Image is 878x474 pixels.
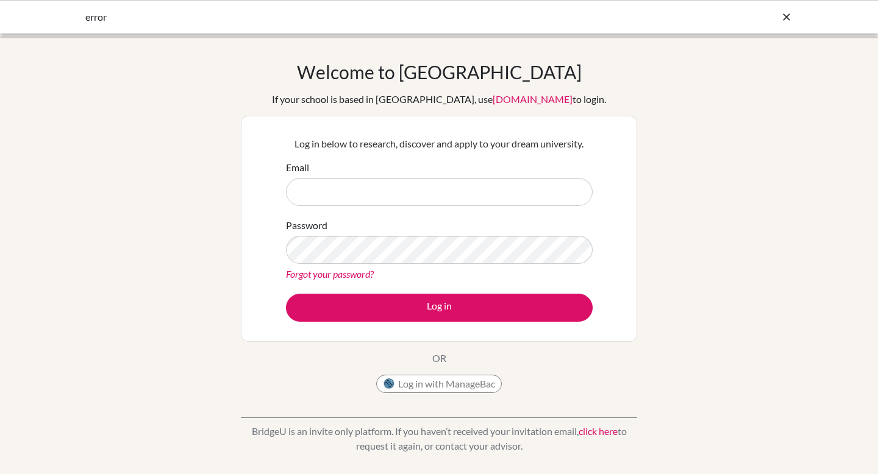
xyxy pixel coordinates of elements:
[286,218,327,233] label: Password
[286,294,593,322] button: Log in
[272,92,606,107] div: If your school is based in [GEOGRAPHIC_DATA], use to login.
[286,136,593,151] p: Log in below to research, discover and apply to your dream university.
[376,375,502,393] button: Log in with ManageBac
[286,268,374,280] a: Forgot your password?
[241,424,637,453] p: BridgeU is an invite only platform. If you haven’t received your invitation email, to request it ...
[85,10,610,24] div: error
[493,93,573,105] a: [DOMAIN_NAME]
[286,160,309,175] label: Email
[432,351,446,366] p: OR
[579,425,618,437] a: click here
[297,61,582,83] h1: Welcome to [GEOGRAPHIC_DATA]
